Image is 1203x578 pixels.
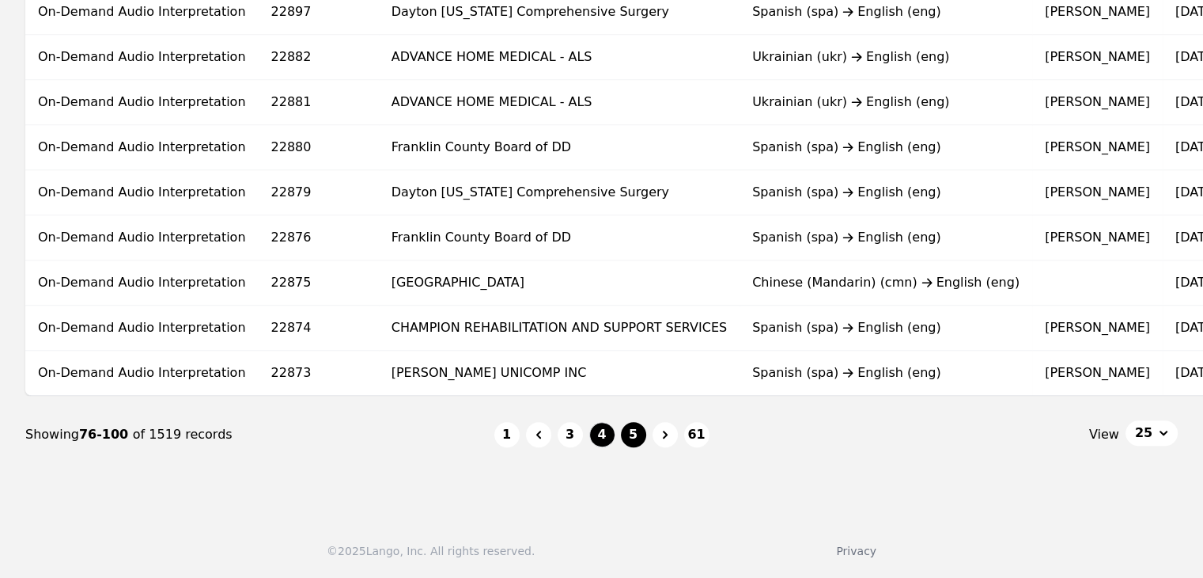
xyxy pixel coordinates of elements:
td: 22874 [259,306,379,351]
div: Spanish (spa) English (eng) [752,363,1020,382]
div: Ukrainian (ukr) English (eng) [752,48,1020,67]
div: © 2025 Lango, Inc. All rights reserved. [327,543,535,559]
td: 22880 [259,125,379,170]
div: Chinese (Mandarin) (cmn) English (eng) [752,273,1020,292]
td: On-Demand Audio Interpretation [25,215,259,260]
button: 5 [621,422,646,447]
td: [GEOGRAPHIC_DATA] [379,260,740,306]
td: [PERSON_NAME] UNICOMP INC [379,351,740,396]
td: 22879 [259,170,379,215]
span: 25 [1135,424,1152,443]
td: Franklin County Board of DD [379,125,740,170]
td: 22882 [259,35,379,80]
td: On-Demand Audio Interpretation [25,80,259,125]
td: On-Demand Audio Interpretation [25,125,259,170]
button: 3 [558,422,583,447]
td: [PERSON_NAME] [1032,306,1163,351]
td: 22881 [259,80,379,125]
td: 22873 [259,351,379,396]
td: On-Demand Audio Interpretation [25,351,259,396]
td: [PERSON_NAME] [1032,351,1163,396]
div: Showing of 1519 records [25,425,494,444]
nav: Page navigation [25,396,1178,473]
td: On-Demand Audio Interpretation [25,306,259,351]
td: [PERSON_NAME] [1032,125,1163,170]
td: On-Demand Audio Interpretation [25,260,259,306]
button: 25 [1125,420,1178,446]
td: ADVANCE HOME MEDICAL - ALS [379,35,740,80]
span: View [1089,425,1119,444]
td: [PERSON_NAME] [1032,170,1163,215]
td: 22875 [259,260,379,306]
div: Spanish (spa) English (eng) [752,138,1020,157]
td: On-Demand Audio Interpretation [25,170,259,215]
td: On-Demand Audio Interpretation [25,35,259,80]
div: Spanish (spa) English (eng) [752,318,1020,337]
button: 61 [684,422,709,447]
button: 1 [494,422,520,447]
td: [PERSON_NAME] [1032,80,1163,125]
a: Privacy [836,545,876,557]
td: [PERSON_NAME] [1032,35,1163,80]
div: Ukrainian (ukr) English (eng) [752,93,1020,112]
div: Spanish (spa) English (eng) [752,2,1020,21]
td: [PERSON_NAME] [1032,215,1163,260]
td: ADVANCE HOME MEDICAL - ALS [379,80,740,125]
div: Spanish (spa) English (eng) [752,183,1020,202]
td: Dayton [US_STATE] Comprehensive Surgery [379,170,740,215]
td: CHAMPION REHABILITATION AND SUPPORT SERVICES [379,306,740,351]
td: Franklin County Board of DD [379,215,740,260]
div: Spanish (spa) English (eng) [752,228,1020,247]
span: 76-100 [79,427,133,442]
td: 22876 [259,215,379,260]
